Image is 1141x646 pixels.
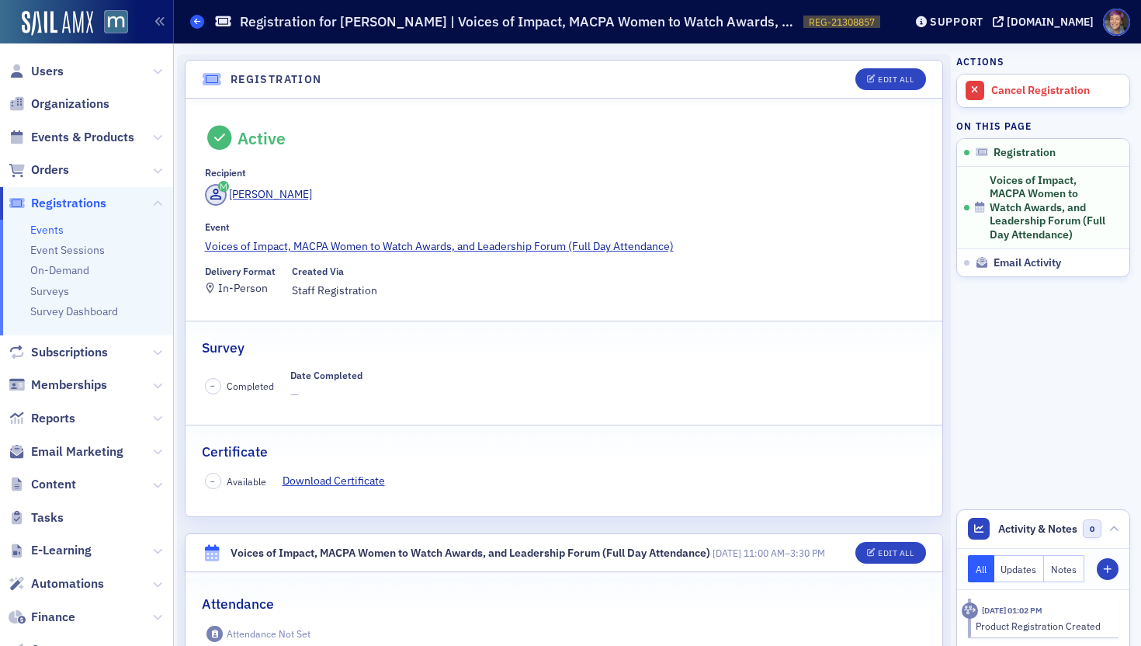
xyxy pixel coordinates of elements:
div: Edit All [878,549,914,557]
a: Event Sessions [30,243,105,257]
span: Voices of Impact, MACPA Women to Watch Awards, and Leadership Forum (Full Day Attendance) [990,174,1109,242]
span: Memberships [31,377,107,394]
a: Email Marketing [9,443,123,460]
span: Orders [31,161,69,179]
a: Content [9,476,76,493]
button: All [968,555,994,582]
a: Survey Dashboard [30,304,118,318]
div: Active [238,128,286,148]
div: Recipient [205,167,246,179]
span: Completed [227,379,274,393]
span: Finance [31,609,75,626]
div: Edit All [878,75,914,84]
span: Available [227,474,266,488]
h4: On this page [956,119,1130,133]
span: – [210,476,215,487]
div: [DOMAIN_NAME] [1007,15,1094,29]
span: Activity & Notes [998,521,1077,537]
span: Reports [31,410,75,427]
button: Updates [994,555,1045,582]
div: In-Person [218,284,268,293]
span: Registration [994,146,1056,160]
h2: Attendance [202,594,274,614]
div: Voices of Impact, MACPA Women to Watch Awards, and Leadership Forum (Full Day Attendance) [231,545,710,561]
a: Subscriptions [9,344,108,361]
a: Events [30,223,64,237]
a: Organizations [9,96,109,113]
span: Automations [31,575,104,592]
a: Events & Products [9,129,134,146]
span: E-Learning [31,542,92,559]
span: 0 [1083,519,1102,539]
div: Event [205,221,230,233]
div: Product Registration Created [976,619,1108,633]
span: Profile [1103,9,1130,36]
span: [DATE] [713,547,741,559]
span: Organizations [31,96,109,113]
div: Support [930,15,983,29]
div: Date Completed [290,370,362,381]
div: Delivery Format [205,266,276,277]
a: Download Certificate [283,473,397,489]
h1: Registration for [PERSON_NAME] | Voices of Impact, MACPA Women to Watch Awards, and Leadership Fo... [240,12,796,31]
button: Edit All [855,542,925,564]
a: [PERSON_NAME] [205,184,313,206]
a: Reports [9,410,75,427]
span: Users [31,63,64,80]
a: Surveys [30,284,69,298]
span: Subscriptions [31,344,108,361]
img: SailAMX [22,11,93,36]
span: REG-21308857 [809,16,875,29]
a: Finance [9,609,75,626]
span: Tasks [31,509,64,526]
span: – [210,380,215,391]
div: Attendance Not Set [227,628,310,640]
h4: Actions [956,54,1004,68]
time: 11:00 AM [744,547,785,559]
a: On-Demand [30,263,89,277]
a: Users [9,63,64,80]
span: – [713,547,825,559]
a: Registrations [9,195,106,212]
time: 3:30 PM [790,547,825,559]
div: Created Via [292,266,344,277]
span: — [290,387,362,403]
span: Staff Registration [292,283,377,299]
button: Edit All [855,68,925,90]
span: Content [31,476,76,493]
a: Memberships [9,377,107,394]
span: Events & Products [31,129,134,146]
img: SailAMX [104,10,128,34]
a: Cancel Registration [957,75,1129,107]
a: E-Learning [9,542,92,559]
h2: Certificate [202,442,268,462]
div: [PERSON_NAME] [229,186,312,203]
button: Notes [1044,555,1084,582]
a: View Homepage [93,10,128,36]
a: Voices of Impact, MACPA Women to Watch Awards, and Leadership Forum (Full Day Attendance) [205,238,924,255]
h4: Registration [231,71,322,88]
h2: Survey [202,338,244,358]
a: Automations [9,575,104,592]
div: Cancel Registration [991,84,1122,98]
div: Activity [962,603,978,619]
time: 9/16/2025 01:02 PM [982,605,1042,616]
span: Email Activity [994,256,1061,270]
span: Email Marketing [31,443,123,460]
a: Orders [9,161,69,179]
button: [DOMAIN_NAME] [993,16,1099,27]
a: Tasks [9,509,64,526]
span: Registrations [31,195,106,212]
